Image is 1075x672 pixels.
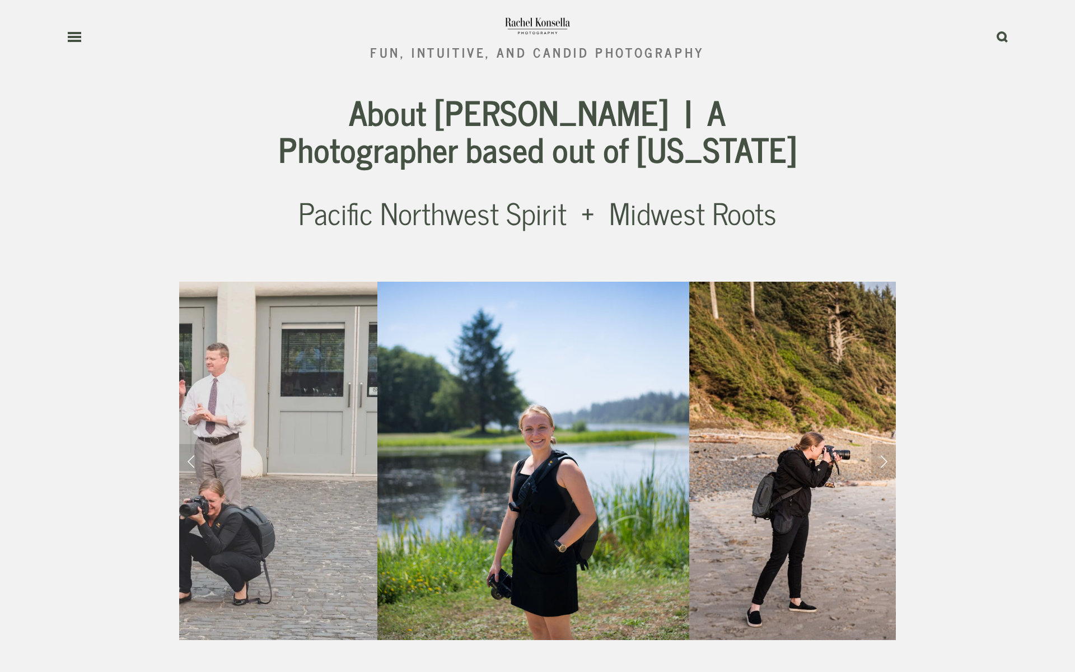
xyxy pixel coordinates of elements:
div: Fun, Intuitive, and Candid Photography [370,46,705,59]
a: Previous Slide [179,444,204,478]
img: Wedding Photographer in Olympia, Washington [377,282,689,640]
h2: Pacific Northwest Spirit + Midwest Roots [271,192,803,233]
h1: About [PERSON_NAME] | A Photographer based out of [US_STATE] [271,93,803,167]
img: PNW Wedding Photographer | Rachel Konsella [504,14,571,36]
a: Next Slide [871,444,896,478]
